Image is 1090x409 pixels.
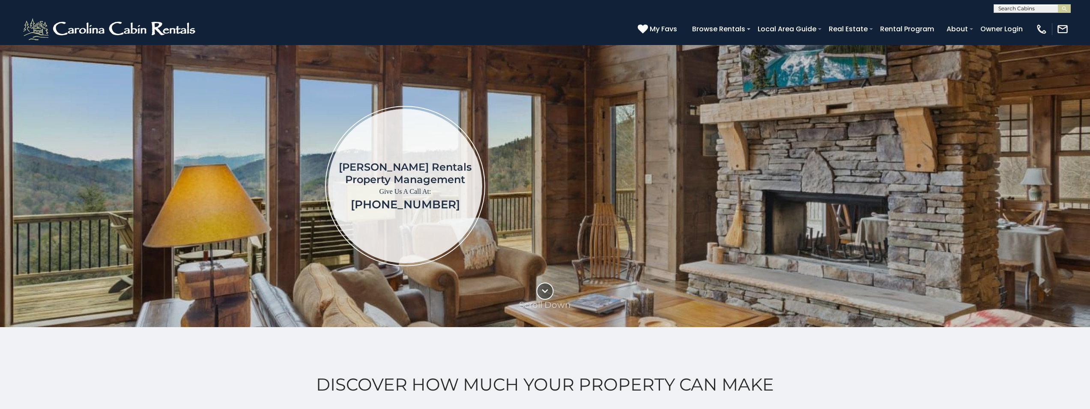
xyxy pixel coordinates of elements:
[339,161,472,186] h1: [PERSON_NAME] Rentals Property Management
[753,21,821,36] a: Local Area Guide
[638,24,679,35] a: My Favs
[519,300,571,310] p: Scroll Down
[942,21,972,36] a: About
[21,16,199,42] img: White-1-2.png
[351,198,460,211] a: [PHONE_NUMBER]
[688,21,750,36] a: Browse Rentals
[1036,23,1048,35] img: phone-regular-white.png
[650,24,677,34] span: My Favs
[824,21,872,36] a: Real Estate
[339,186,472,198] p: Give Us A Call At:
[21,375,1069,394] h2: Discover How Much Your Property Can Make
[876,21,938,36] a: Rental Program
[623,70,903,301] iframe: New Contact Form
[976,21,1027,36] a: Owner Login
[1057,23,1069,35] img: mail-regular-white.png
